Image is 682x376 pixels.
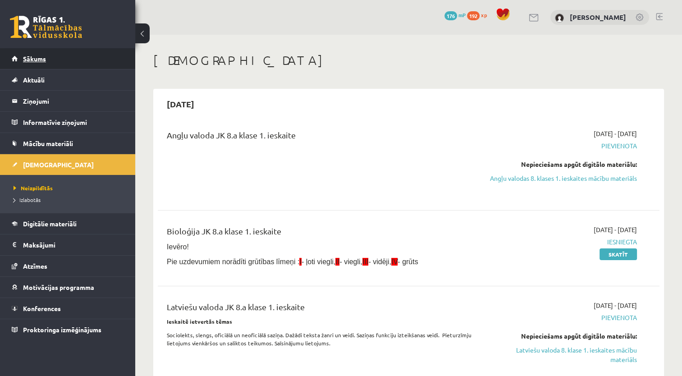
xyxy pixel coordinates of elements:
[167,258,418,266] span: Pie uzdevumiem norādīti grūtības līmeņi : - ļoti viegli, - viegli, - vidēji, - grūts
[458,11,466,18] span: mP
[489,313,637,322] span: Pievienota
[23,234,124,255] legend: Maksājumi
[167,301,476,317] div: Latviešu valoda JK 8.a klase 1. ieskaite
[335,258,339,266] span: II
[23,76,45,84] span: Aktuāli
[600,248,637,260] a: Skatīt
[489,237,637,247] span: Iesniegta
[391,258,398,266] span: IV
[12,133,124,154] a: Mācību materiāli
[489,174,637,183] a: Angļu valodas 8. klases 1. ieskaites mācību materiāls
[167,318,232,325] strong: Ieskaitē ietvertās tēmas
[14,184,126,192] a: Neizpildītās
[12,112,124,133] a: Informatīvie ziņojumi
[167,225,476,242] div: Bioloģija JK 8.a klase 1. ieskaite
[489,331,637,341] div: Nepieciešams apgūt digitālo materiālu:
[23,283,94,291] span: Motivācijas programma
[23,262,47,270] span: Atzīmes
[489,160,637,169] div: Nepieciešams apgūt digitālo materiālu:
[12,234,124,255] a: Maksājumi
[444,11,466,18] a: 176 mP
[555,14,564,23] img: Valērija Kožemjakina
[594,225,637,234] span: [DATE] - [DATE]
[12,319,124,340] a: Proktoringa izmēģinājums
[12,154,124,175] a: [DEMOGRAPHIC_DATA]
[12,213,124,234] a: Digitālie materiāli
[23,139,73,147] span: Mācību materiāli
[594,301,637,310] span: [DATE] - [DATE]
[12,69,124,90] a: Aktuāli
[23,112,124,133] legend: Informatīvie ziņojumi
[23,160,94,169] span: [DEMOGRAPHIC_DATA]
[23,304,61,312] span: Konferences
[23,220,77,228] span: Digitālie materiāli
[23,91,124,111] legend: Ziņojumi
[167,129,476,146] div: Angļu valoda JK 8.a klase 1. ieskaite
[594,129,637,138] span: [DATE] - [DATE]
[444,11,457,20] span: 176
[467,11,491,18] a: 192 xp
[489,141,637,151] span: Pievienota
[14,196,126,204] a: Izlabotās
[10,16,82,38] a: Rīgas 1. Tālmācības vidusskola
[153,53,664,68] h1: [DEMOGRAPHIC_DATA]
[12,91,124,111] a: Ziņojumi
[12,298,124,319] a: Konferences
[12,277,124,298] a: Motivācijas programma
[299,258,301,266] span: I
[489,345,637,364] a: Latviešu valoda 8. klase 1. ieskaites mācību materiāls
[570,13,626,22] a: [PERSON_NAME]
[12,256,124,276] a: Atzīmes
[14,184,53,192] span: Neizpildītās
[14,196,41,203] span: Izlabotās
[167,243,189,251] span: Ievēro!
[362,258,368,266] span: III
[481,11,487,18] span: xp
[12,48,124,69] a: Sākums
[23,326,101,334] span: Proktoringa izmēģinājums
[467,11,480,20] span: 192
[23,55,46,63] span: Sākums
[158,93,203,115] h2: [DATE]
[167,331,476,347] p: Sociolekts, slengs, oficiālā un neoficiālā saziņa. Dažādi teksta žanri un veidi. Saziņas funkciju...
